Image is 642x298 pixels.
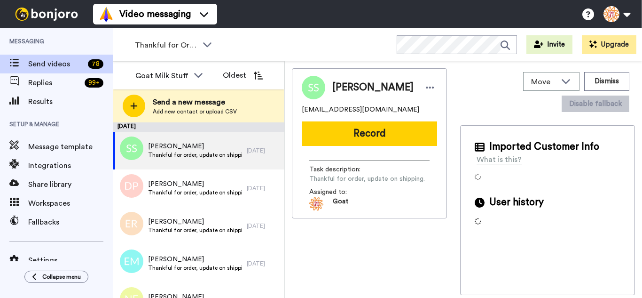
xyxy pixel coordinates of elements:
[120,137,143,160] img: ss.png
[148,255,242,264] span: [PERSON_NAME]
[584,72,629,91] button: Dismiss
[302,121,437,146] button: Record
[119,8,191,21] span: Video messaging
[526,35,572,54] button: Invite
[28,198,113,209] span: Workspaces
[88,59,103,69] div: 78
[28,217,113,228] span: Fallbacks
[24,271,88,283] button: Collapse menu
[216,66,270,85] button: Oldest
[135,70,189,81] div: Goat Milk Stuff
[148,226,242,234] span: Thankful for order, update on shipping.
[28,77,81,89] span: Replies
[562,96,629,112] button: Disable fallback
[28,141,113,153] span: Message template
[28,58,84,70] span: Send videos
[113,122,284,132] div: [DATE]
[148,179,242,189] span: [PERSON_NAME]
[28,179,113,190] span: Share library
[302,76,325,99] img: Image of Susan Sheppard
[302,105,419,114] span: [EMAIL_ADDRESS][DOMAIN_NAME]
[120,212,143,235] img: er.png
[247,260,280,267] div: [DATE]
[120,250,143,273] img: em.png
[135,40,198,51] span: Thankful for Orders
[28,255,113,266] span: Settings
[11,8,82,21] img: bj-logo-header-white.svg
[531,76,556,88] span: Move
[332,81,414,95] span: [PERSON_NAME]
[148,264,242,272] span: Thankful for order, update on shipping.
[148,217,242,226] span: [PERSON_NAME]
[148,151,242,159] span: Thankful for order, update on shipping.
[309,187,375,197] span: Assigned to:
[247,185,280,192] div: [DATE]
[153,108,237,115] span: Add new contact or upload CSV
[247,147,280,154] div: [DATE]
[247,222,280,230] div: [DATE]
[153,97,237,108] span: Send a new message
[148,142,242,151] span: [PERSON_NAME]
[85,78,103,88] div: 99 +
[28,96,113,107] span: Results
[309,197,323,211] img: 5d2957c9-16f3-4727-b4cc-986dc77f13ee-1569252105.jpg
[148,189,242,196] span: Thankful for order, update on shipping.
[120,174,143,198] img: dp.png
[28,160,113,171] span: Integrations
[333,197,348,211] span: Goat
[42,273,81,281] span: Collapse menu
[477,154,522,165] div: What is this?
[99,7,114,22] img: vm-color.svg
[489,140,599,154] span: Imported Customer Info
[309,165,375,174] span: Task description :
[582,35,636,54] button: Upgrade
[309,174,425,184] span: Thankful for order, update on shipping.
[489,195,544,209] span: User history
